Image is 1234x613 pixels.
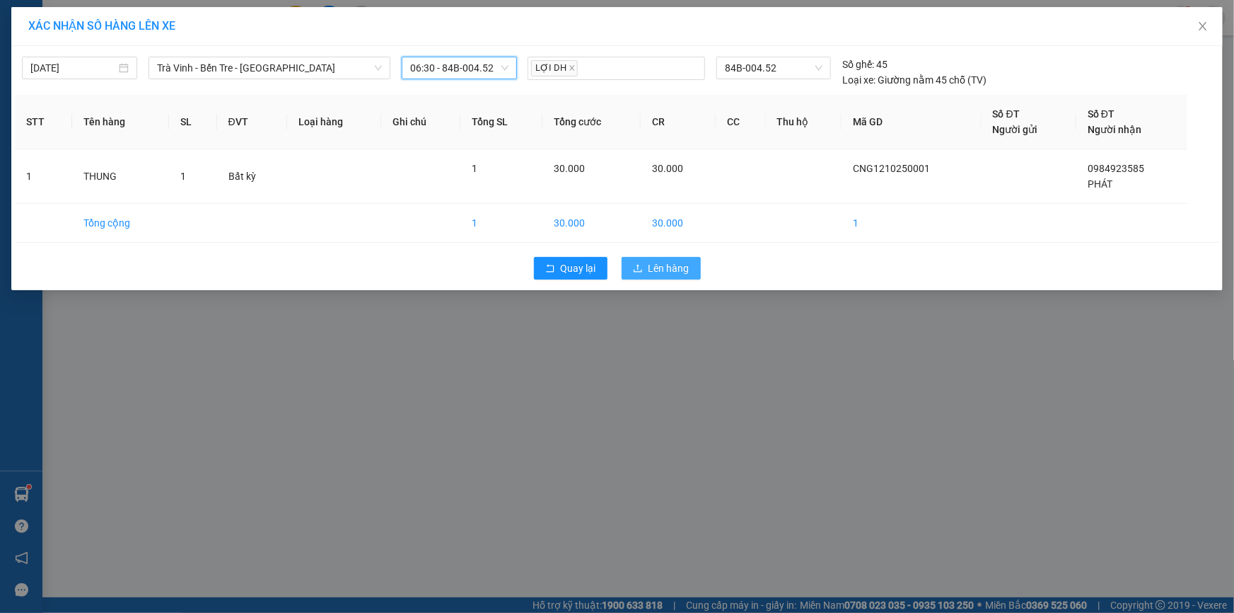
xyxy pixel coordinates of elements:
button: rollbackQuay lại [534,257,607,280]
th: Thu hộ [766,95,842,149]
span: PHÁT [1088,178,1112,190]
span: close [569,64,576,71]
th: ĐVT [217,95,287,149]
span: 84B-004.52 [725,57,822,79]
td: 30.000 [542,204,641,243]
td: 1 [460,204,542,243]
th: SL [169,95,216,149]
div: 0984923585 [92,61,235,81]
span: Người gửi [993,124,1038,135]
td: Bất kỳ [217,149,287,204]
button: uploadLên hàng [622,257,701,280]
span: 30.000 [652,163,683,174]
td: 30.000 [641,204,716,243]
span: Số ghế: [842,57,874,72]
div: 45 [842,57,887,72]
span: Loại xe: [842,72,875,88]
span: Lên hàng [648,260,689,276]
span: rollback [545,263,555,275]
span: Số ĐT [993,108,1020,120]
td: 1 [842,204,981,243]
td: THUNG [72,149,169,204]
span: close [1197,21,1209,32]
span: upload [633,263,643,275]
th: Tên hàng [72,95,169,149]
span: Nhận: [92,12,126,27]
button: Close [1183,7,1223,47]
span: Quay lại [561,260,596,276]
span: 30.000 [554,163,585,174]
th: Tổng SL [460,95,542,149]
div: 30.000 [11,89,84,106]
th: Tổng cước [542,95,641,149]
span: Gửi: [12,13,34,28]
th: CC [716,95,765,149]
span: 06:30 - 84B-004.52 [410,57,508,79]
span: Trà Vinh - Bến Tre - Sài Gòn [157,57,382,79]
th: CR [641,95,716,149]
td: Tổng cộng [72,204,169,243]
span: LỢI DH [531,60,578,76]
span: CNG1210250001 [853,163,930,174]
div: Giường nằm 45 chỗ (TV) [842,72,986,88]
td: 1 [15,149,72,204]
span: 0984923585 [1088,163,1144,174]
div: Cầu Ngang [12,12,82,46]
span: Số ĐT [1088,108,1114,120]
th: STT [15,95,72,149]
th: Ghi chú [381,95,460,149]
input: 12/10/2025 [30,60,116,76]
th: Mã GD [842,95,981,149]
div: [GEOGRAPHIC_DATA] [92,12,235,44]
span: 1 [472,163,477,174]
span: down [374,64,383,72]
span: 1 [180,171,186,182]
span: Người nhận [1088,124,1141,135]
div: PHÁT [92,44,235,61]
span: CR : [11,91,33,105]
th: Loại hàng [287,95,381,149]
span: XÁC NHẬN SỐ HÀNG LÊN XE [28,19,175,33]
